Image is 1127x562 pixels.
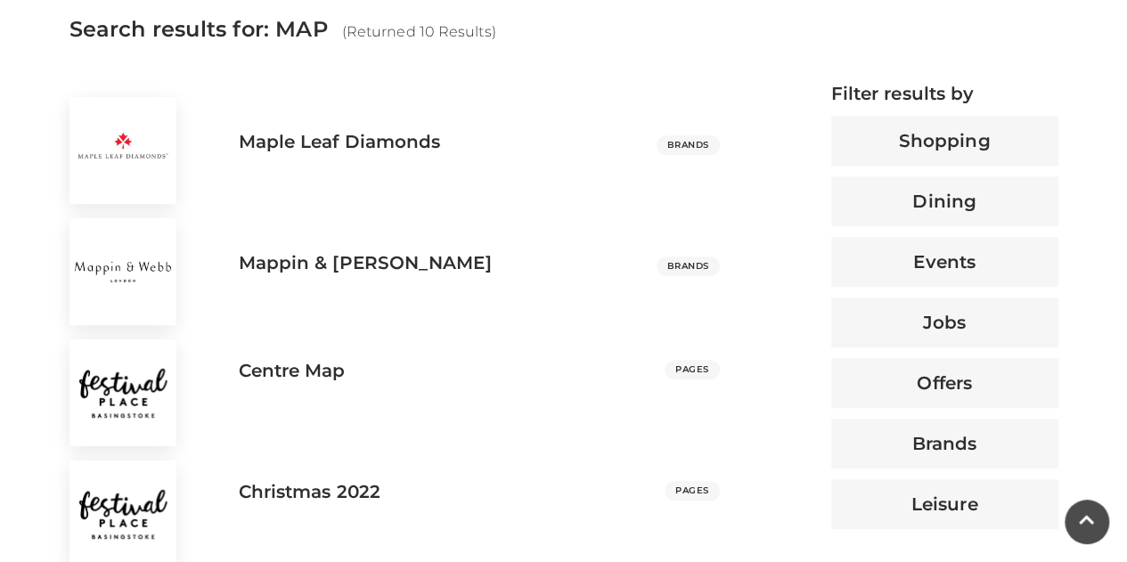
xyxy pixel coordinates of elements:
[831,419,1058,468] button: Brands
[69,16,328,42] span: Search results for: MAP
[831,176,1058,226] button: Dining
[239,481,380,502] h3: Christmas 2022
[56,83,733,204] a: Maple Leaf Diamonds Brands
[342,23,496,40] span: (Returned 10 Results)
[56,204,733,325] a: Mappin & [PERSON_NAME] Brands
[665,360,720,379] span: PAGES
[657,135,720,155] span: Brands
[831,83,1058,104] h4: Filter results by
[831,116,1058,166] button: Shopping
[56,325,733,446] a: centre map Centre Map PAGES
[239,252,492,273] h3: Mappin & [PERSON_NAME]
[239,360,346,381] h3: Centre Map
[831,297,1058,347] button: Jobs
[831,479,1058,529] button: Leisure
[665,481,720,501] span: PAGES
[831,358,1058,408] button: Offers
[239,131,441,152] h3: Maple Leaf Diamonds
[831,237,1058,287] button: Events
[69,339,176,446] img: centre map
[657,257,720,276] span: Brands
